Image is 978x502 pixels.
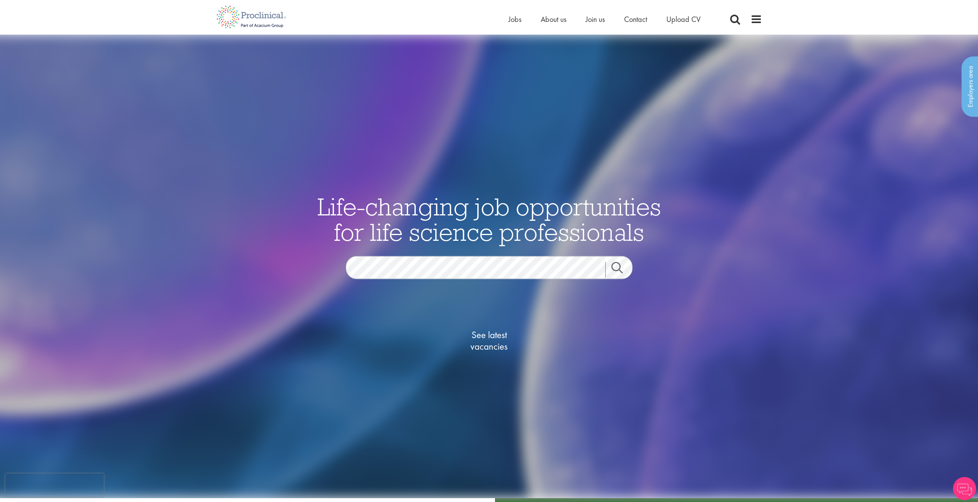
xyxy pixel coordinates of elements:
a: Contact [624,14,647,24]
a: Upload CV [666,14,701,24]
a: See latestvacancies [451,298,528,383]
span: See latest vacancies [451,329,528,352]
img: Chatbot [953,477,976,500]
a: Jobs [508,14,521,24]
span: Life-changing job opportunities for life science professionals [317,191,661,247]
a: About us [541,14,566,24]
a: Join us [586,14,605,24]
a: Job search submit button [605,262,638,277]
iframe: reCAPTCHA [5,474,104,497]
